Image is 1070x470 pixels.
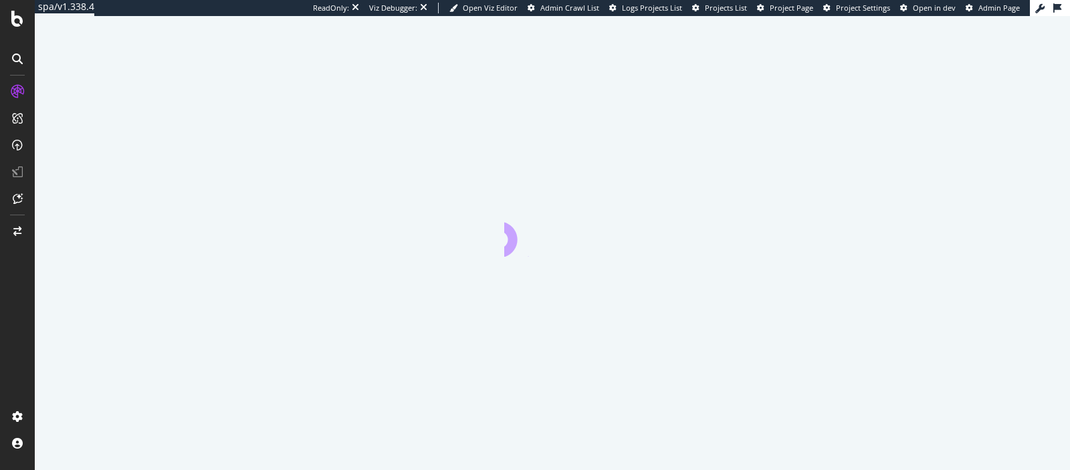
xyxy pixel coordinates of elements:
[622,3,682,13] span: Logs Projects List
[463,3,518,13] span: Open Viz Editor
[913,3,956,13] span: Open in dev
[823,3,890,13] a: Project Settings
[757,3,813,13] a: Project Page
[449,3,518,13] a: Open Viz Editor
[540,3,599,13] span: Admin Crawl List
[692,3,747,13] a: Projects List
[978,3,1020,13] span: Admin Page
[705,3,747,13] span: Projects List
[836,3,890,13] span: Project Settings
[966,3,1020,13] a: Admin Page
[504,209,601,257] div: animation
[609,3,682,13] a: Logs Projects List
[369,3,417,13] div: Viz Debugger:
[313,3,349,13] div: ReadOnly:
[770,3,813,13] span: Project Page
[528,3,599,13] a: Admin Crawl List
[900,3,956,13] a: Open in dev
